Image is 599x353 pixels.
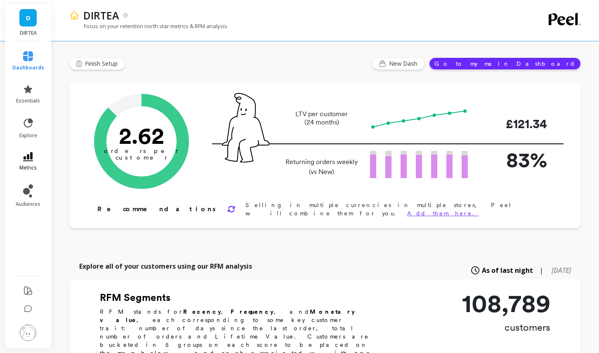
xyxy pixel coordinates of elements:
a: Add them here. [407,210,479,217]
p: Returning orders weekly (vs New) [283,157,360,177]
p: customers [462,321,550,334]
img: header icon [69,10,79,20]
p: Focus on your retention north star metrics & RFM analysis [69,22,227,30]
tspan: customer [116,154,168,161]
button: Go to my main Dashboard [429,57,581,70]
button: New Dash [372,57,425,70]
span: As of last night [482,265,533,275]
span: D [26,13,31,23]
text: 2.62 [119,122,164,149]
h2: RFM Segments [100,291,380,304]
p: Selling in multiple currencies in multiple stores, Peel will combine them for you. [245,201,554,217]
span: | [540,265,543,275]
span: audiences [16,201,40,208]
p: LTV per customer (24 months) [283,110,360,126]
p: Explore all of your customers using our RFM analysis [79,261,252,271]
tspan: orders per [104,147,179,155]
span: metrics [19,165,37,171]
p: 108,789 [462,291,550,316]
span: essentials [16,98,40,104]
p: DIRTEA [13,30,43,36]
button: Finish Setup [69,57,125,70]
span: [DATE] [552,266,571,275]
span: dashboards [12,64,44,71]
p: DIRTEA [83,8,119,22]
p: Recommendations [97,204,217,214]
b: Frequency [231,308,274,315]
b: Recency [183,308,221,315]
img: pal seatted on line [222,93,269,162]
p: £121.34 [481,114,547,133]
span: Finish Setup [85,60,120,68]
span: explore [19,132,37,139]
p: 83% [481,144,547,175]
span: New Dash [389,60,420,68]
img: profile picture [20,324,36,341]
